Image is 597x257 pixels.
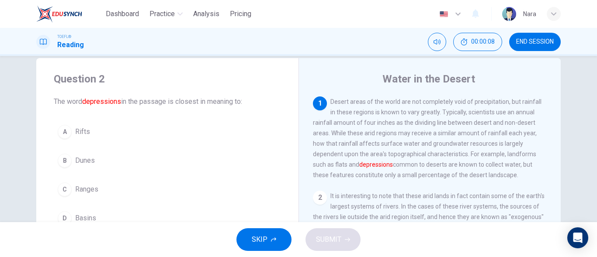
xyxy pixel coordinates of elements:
[236,228,292,251] button: SKIP
[382,72,475,86] h4: Water in the Desert
[54,178,281,200] button: CRanges
[567,227,588,248] div: Open Intercom Messenger
[359,161,393,168] font: depressions
[453,33,502,51] div: Hide
[106,9,139,19] span: Dashboard
[57,34,71,40] span: TOEFL®
[149,9,175,19] span: Practice
[54,121,281,143] button: ARifts
[102,6,142,22] button: Dashboard
[190,6,223,22] button: Analysis
[58,182,72,196] div: C
[75,155,95,166] span: Dunes
[226,6,255,22] button: Pricing
[428,33,446,51] div: Mute
[75,127,90,137] span: Rifts
[252,233,267,246] span: SKIP
[58,211,72,225] div: D
[54,207,281,229] button: DBasins
[36,5,102,23] a: EduSynch logo
[58,125,72,139] div: A
[313,98,541,178] span: Desert areas of the world are not completely void of precipitation, but rainfall in these regions...
[438,11,449,17] img: en
[523,9,536,19] div: ์Nara
[230,9,251,19] span: Pricing
[502,7,516,21] img: Profile picture
[509,33,561,51] button: END SESSION
[516,38,554,45] span: END SESSION
[471,38,495,45] span: 00:00:08
[453,33,502,51] button: 00:00:08
[146,6,186,22] button: Practice
[313,96,327,110] div: 1
[75,184,98,195] span: Ranges
[54,72,281,86] h4: Question 2
[58,154,72,168] div: B
[57,40,84,50] h1: Reading
[193,9,219,19] span: Analysis
[36,5,82,23] img: EduSynch logo
[82,97,121,106] font: depressions
[54,150,281,171] button: BDunes
[54,96,281,107] span: The word in the passage is closest in meaning to:
[313,191,327,205] div: 2
[75,213,96,223] span: Basins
